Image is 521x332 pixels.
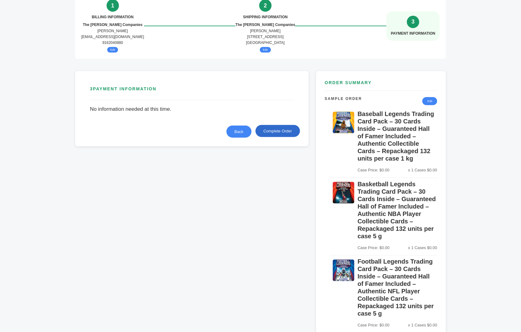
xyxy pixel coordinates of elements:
[83,23,142,27] strong: The [PERSON_NAME] Companies
[92,14,133,20] div: BILLING INFORMATION
[107,47,118,53] button: Edit
[408,244,437,252] span: x 1 Cases $0.00
[243,14,288,20] div: SHIPPING INFORMATION
[325,96,362,106] h4: Sample Order
[358,110,437,165] h5: Baseball Legends Trading Card Pack – 30 Cards Inside – Guaranteed Hall of Famer Included – Authen...
[408,322,437,329] span: x 1 Cases $0.00
[260,47,271,53] button: Edit
[325,80,437,91] h3: ORDER SUMMARY
[90,86,294,97] h3: PAYMENT INFORMATION
[422,97,437,105] a: Edit
[358,322,389,329] span: Case Price: $0.00
[90,86,93,91] span: 3
[227,126,252,138] button: Back
[407,16,419,28] div: 3
[358,258,437,320] h5: Football Legends Trading Card Pack – 30 Cards Inside – Guaranteed Hall of Famer Included – Authen...
[81,22,144,46] div: [PERSON_NAME] [EMAIL_ADDRESS][DOMAIN_NAME] 9162040880
[256,125,300,137] button: Complete Order
[391,31,435,37] div: PAYMENT INFORMATION
[358,166,389,174] span: Case Price: $0.00
[358,180,437,242] h5: Basketball Legends Trading Card Pack – 30 Cards Inside – Guaranteed Hall of Famer Included – Auth...
[90,105,189,113] span: No information needed at this time.
[235,22,295,46] div: [PERSON_NAME] [STREET_ADDRESS] [GEOGRAPHIC_DATA]
[358,244,389,252] span: Case Price: $0.00
[408,166,437,174] span: x 1 Cases $0.00
[235,23,295,27] strong: The [PERSON_NAME] Companies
